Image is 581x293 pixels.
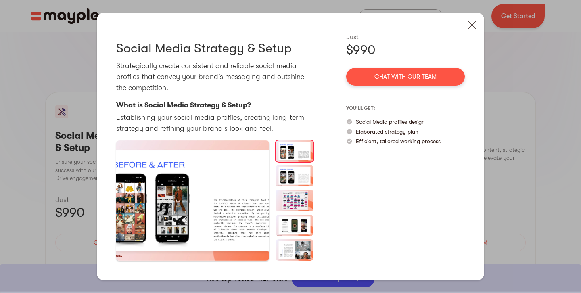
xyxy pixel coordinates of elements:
[116,112,313,134] p: Establishing your social media profiles, creating long-term strategy and refining your brand’s lo...
[346,102,465,115] p: you’ll get:
[116,61,313,93] p: Strategically create consistent and reliable social media profiles that convey your brand’s messa...
[346,32,465,42] div: Just
[356,137,441,145] p: Efficient, tailored working process
[346,68,465,86] a: Chat with our team
[356,118,425,126] p: Social Media profiles design
[116,140,269,261] a: open lightbox
[116,40,292,57] h3: Social Media Strategy & Setup
[116,100,251,111] p: What is Social Media Strategy & Setup?
[356,128,418,136] p: Elaborated strategy plan
[346,42,465,58] div: $990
